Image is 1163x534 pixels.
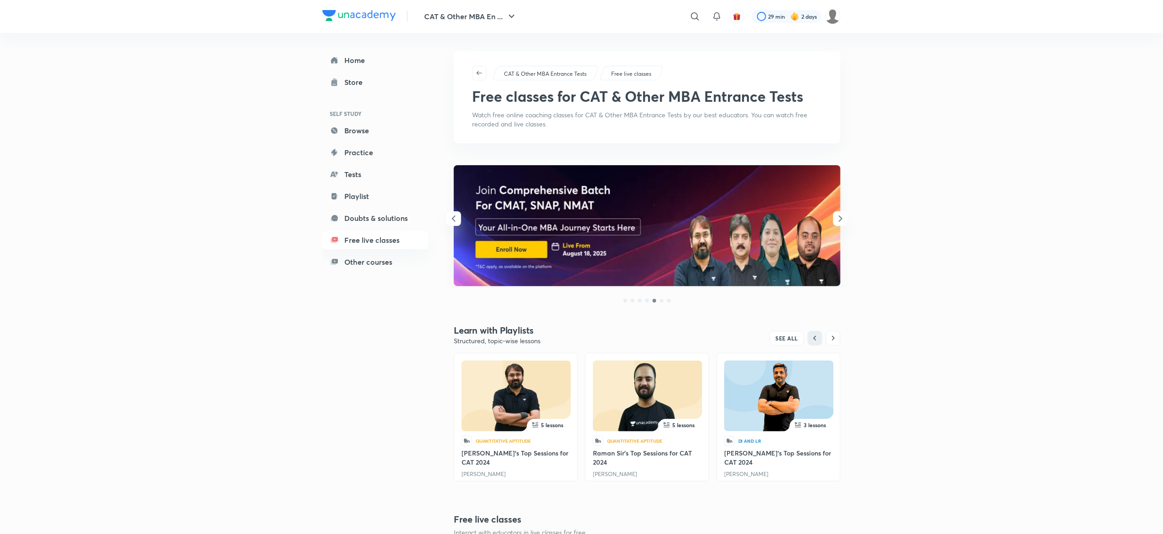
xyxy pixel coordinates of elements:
div: Store [344,77,368,88]
button: SEE ALL [770,331,805,346]
img: edu-image [740,362,818,433]
a: edu-thumbnailedu-image5 lessonsहिnQuantitative AptitudeRaman Sir's Top Sessions for CAT 2024[PERS... [585,353,709,482]
span: 5 lessons [541,421,564,429]
img: edu-thumbnail [724,361,834,431]
a: [PERSON_NAME] [593,471,637,477]
button: CAT & Other MBA En ... [419,7,523,26]
span: 3 lessons [804,421,826,429]
h6: [PERSON_NAME]'s Top Sessions for CAT 2024 [462,449,570,467]
a: Other courses [322,253,428,271]
p: Watch free online coaching classes for CAT & Other MBA Entrance Tests by our best educators. You ... [472,110,822,129]
a: [PERSON_NAME] [724,471,768,477]
div: Quantitative Aptitude [476,438,531,444]
a: banner [454,165,841,288]
a: Home [322,51,428,69]
img: edu-thumbnail [462,361,571,431]
img: edu-image [609,362,686,433]
h6: Raman Sir's Top Sessions for CAT 2024 [593,449,701,467]
a: edu-thumbnailedu-image3 lessonsहिnDI and LR[PERSON_NAME]'s Top Sessions for CAT 2024[PERSON_NAME] [716,353,841,482]
button: avatar [730,9,744,24]
p: CAT & Other MBA Entrance Tests [504,70,587,78]
a: edu-thumbnailedu-image5 lessonsहिnQuantitative Aptitude[PERSON_NAME]'s Top Sessions for CAT 2024[... [454,353,578,482]
span: हिn [724,436,735,446]
p: Structured, topic-wise lessons [454,336,647,346]
a: Browse [322,121,428,140]
a: [PERSON_NAME] [462,471,506,477]
img: avatar [733,12,741,21]
span: हिn [462,436,472,446]
a: Free live classes [610,70,653,78]
img: banner [454,165,841,286]
img: Company Logo [322,10,396,21]
div: Quantitative Aptitude [607,438,662,444]
a: Practice [322,143,428,162]
img: Nilesh [825,9,841,24]
span: हिn [593,436,603,446]
a: Store [322,73,428,91]
img: streak [790,12,800,21]
a: CAT & Other MBA Entrance Tests [503,70,588,78]
h4: Learn with Playlists [454,325,647,336]
h6: SELF STUDY [322,106,428,121]
div: DI and LR [738,438,761,444]
span: 5 lessons [673,421,695,429]
a: Playlist [322,187,428,205]
img: edu-image [478,362,555,433]
img: edu-thumbnail [593,361,702,431]
a: Tests [322,165,428,183]
p: Free live classes [611,70,651,78]
a: Company Logo [322,10,396,23]
a: Free live classes [322,231,428,249]
h2: Free live classes [454,513,586,526]
span: SEE ALL [776,335,799,341]
a: Doubts & solutions [322,209,428,227]
h1: Free classes for CAT & Other MBA Entrance Tests [472,88,803,105]
h6: [PERSON_NAME]'s Top Sessions for CAT 2024 [724,449,833,467]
